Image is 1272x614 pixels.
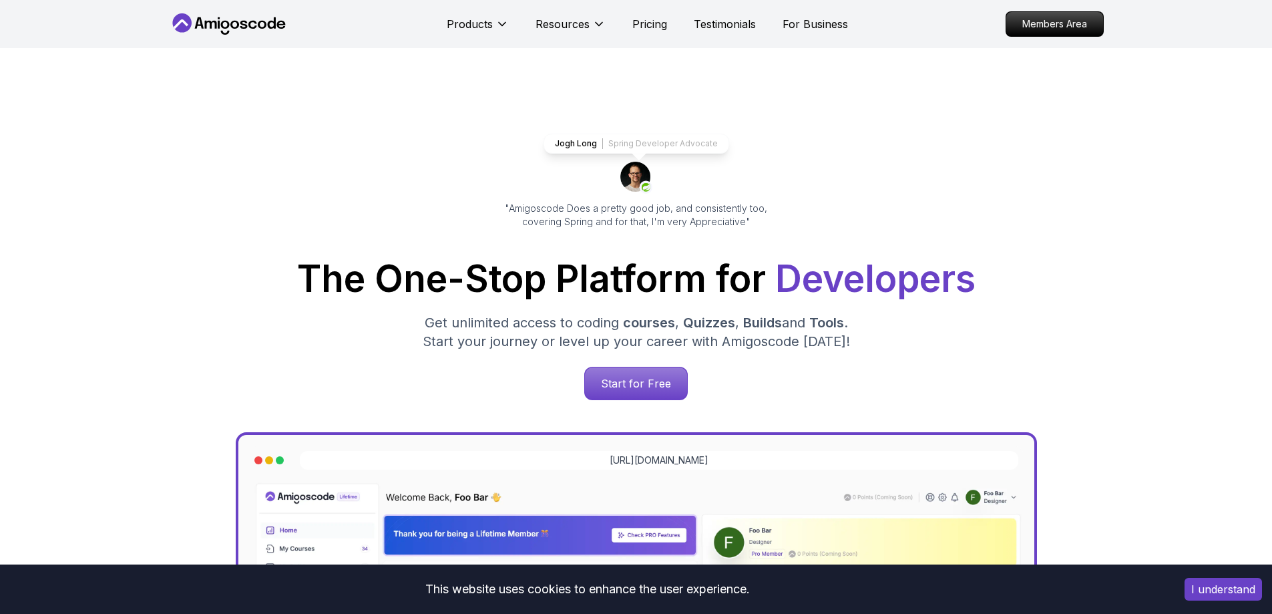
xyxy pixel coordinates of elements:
p: Resources [536,16,590,32]
a: Members Area [1006,11,1104,37]
a: For Business [783,16,848,32]
span: Quizzes [683,315,735,331]
button: Resources [536,16,606,43]
div: This website uses cookies to enhance the user experience. [10,575,1164,604]
span: courses [623,315,675,331]
h1: The One-Stop Platform for [180,261,1093,297]
p: Start for Free [585,367,687,400]
a: Start for Free [584,367,688,400]
a: [URL][DOMAIN_NAME] [610,454,708,467]
p: Spring Developer Advocate [608,138,718,149]
span: Tools [809,315,844,331]
button: Products [447,16,509,43]
a: Testimonials [694,16,756,32]
p: Members Area [1006,12,1103,36]
p: Products [447,16,493,32]
span: Builds [743,315,782,331]
a: Pricing [632,16,667,32]
img: josh long [620,162,652,194]
button: Accept cookies [1185,578,1262,601]
p: "Amigoscode Does a pretty good job, and consistently too, covering Spring and for that, I'm very ... [487,202,786,228]
span: Developers [775,257,976,301]
p: Jogh Long [555,138,597,149]
p: Get unlimited access to coding , , and . Start your journey or level up your career with Amigosco... [412,313,861,351]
